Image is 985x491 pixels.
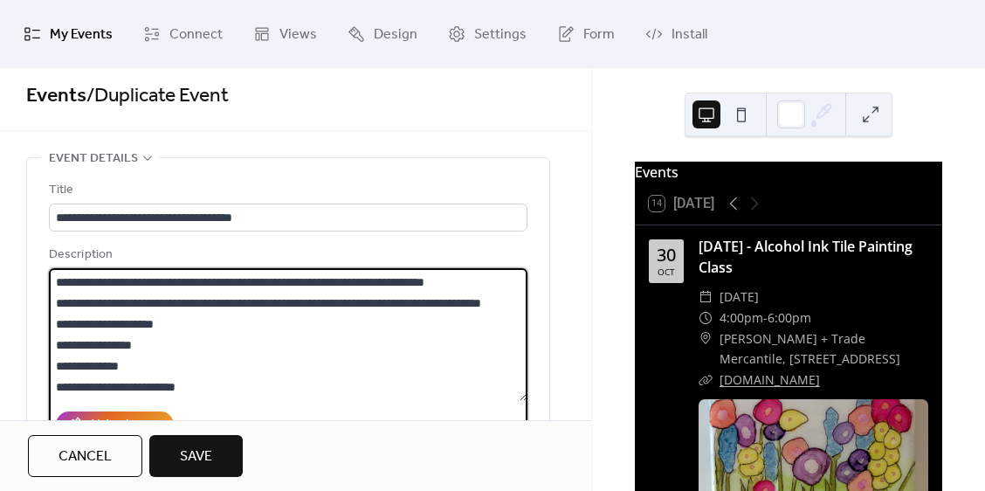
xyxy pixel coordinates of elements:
a: Install [632,7,720,61]
a: Views [240,7,330,61]
a: Design [334,7,431,61]
div: Description [49,245,524,266]
a: Settings [435,7,540,61]
span: Design [374,21,417,49]
span: / Duplicate Event [86,77,229,115]
span: Cancel [59,446,112,467]
span: 6:00pm [768,308,811,328]
div: ​ [699,328,713,349]
span: Settings [474,21,527,49]
div: ​ [699,308,713,328]
span: Save [180,446,212,467]
span: Connect [169,21,223,49]
a: [DATE] - Alcohol Ink Tile Painting Class [699,237,913,277]
div: Events [635,162,942,183]
button: Save [149,435,243,477]
span: [DATE] [720,287,759,308]
div: AI Assistant [88,415,162,436]
span: 4:00pm [720,308,763,328]
span: Views [279,21,317,49]
span: Event details [49,149,138,169]
div: Title [49,180,524,201]
button: Cancel [28,435,142,477]
a: Connect [130,7,236,61]
div: 30 [657,246,676,264]
button: AI Assistant [56,411,174,438]
a: My Events [10,7,126,61]
a: [DOMAIN_NAME] [720,371,820,388]
span: Install [672,21,707,49]
div: ​ [699,287,713,308]
div: Oct [658,267,675,276]
div: ​ [699,370,713,391]
span: My Events [50,21,113,49]
span: [PERSON_NAME] + Trade Mercantile, [STREET_ADDRESS] [720,328,928,370]
a: Form [544,7,628,61]
span: Form [583,21,615,49]
a: Events [26,77,86,115]
span: - [763,308,768,328]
